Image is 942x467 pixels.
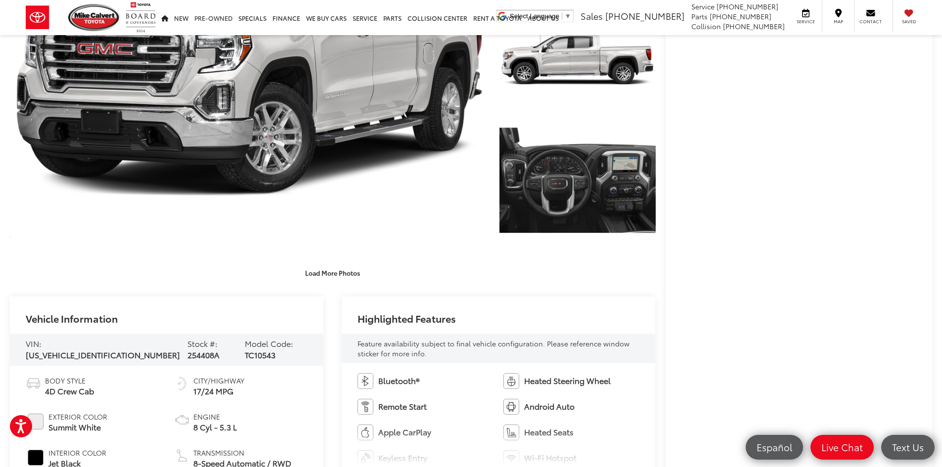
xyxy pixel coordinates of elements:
img: Heated Steering Wheel [503,373,519,389]
span: Map [827,18,849,25]
a: Live Chat [810,435,874,460]
span: Heated Steering Wheel [524,375,611,386]
span: [PHONE_NUMBER] [717,1,778,11]
h2: Highlighted Features [358,313,456,324]
span: Sales [581,9,603,22]
span: Text Us [887,441,929,453]
span: [PHONE_NUMBER] [605,9,684,22]
img: Heated Seats [503,425,519,440]
span: 8 Cyl - 5.3 L [193,422,237,433]
span: [PHONE_NUMBER] [710,11,771,21]
a: Expand Photo 3 [499,122,656,239]
span: Remote Start [378,401,427,412]
img: Fuel Economy [174,376,190,391]
span: Parts [691,11,708,21]
span: Android Auto [524,401,575,412]
span: #EDEDED [28,414,44,429]
span: TC10543 [245,349,275,360]
span: Saved [898,18,920,25]
span: 17/24 MPG [193,385,244,397]
img: Apple CarPlay [358,425,373,440]
span: [PHONE_NUMBER] [723,21,785,31]
span: Feature availability subject to final vehicle configuration. Please reference window sticker for ... [358,339,629,358]
span: Engine [193,412,237,422]
button: Load More Photos [298,264,367,281]
span: Exterior Color [48,412,107,422]
span: Collision [691,21,721,31]
span: City/Highway [193,376,244,385]
span: Service [795,18,817,25]
img: 2020 GMC Sierra 1500 SLT [497,121,657,240]
span: ▼ [565,12,571,20]
span: Interior Color [48,448,106,458]
span: Transmission [193,448,291,458]
span: Summit White [48,422,107,433]
span: Bluetooth® [378,375,419,386]
span: Body Style [45,376,94,385]
img: Bluetooth® [358,373,373,389]
span: Live Chat [816,441,868,453]
span: 4D Crew Cab [45,385,94,397]
span: Contact [859,18,882,25]
span: Español [752,441,797,453]
img: Mike Calvert Toyota [68,4,121,31]
span: #000000 [28,450,44,466]
span: Service [691,1,715,11]
a: Text Us [881,435,935,460]
img: Remote Start [358,399,373,415]
span: Model Code: [245,338,293,349]
a: Español [746,435,803,460]
img: Android Auto [503,399,519,415]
